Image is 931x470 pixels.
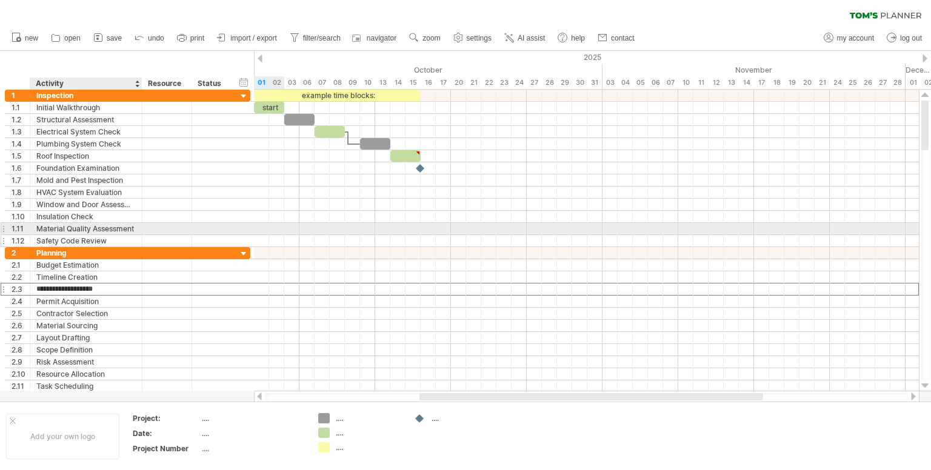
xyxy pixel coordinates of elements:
div: 1.5 [12,150,30,162]
div: Tuesday, 25 November 2025 [845,76,860,89]
div: 2.4 [12,296,30,307]
div: Plumbing System Check [36,138,136,150]
div: Friday, 3 October 2025 [284,76,299,89]
a: new [8,30,42,46]
div: 2.8 [12,344,30,356]
span: zoom [422,34,440,42]
div: 2 [12,247,30,259]
div: 1.7 [12,174,30,186]
div: 2.2 [12,271,30,283]
div: Add your own logo [6,414,119,459]
div: 1.12 [12,235,30,247]
div: Activity [36,78,135,90]
div: Wednesday, 5 November 2025 [633,76,648,89]
div: Wednesday, 29 October 2025 [557,76,572,89]
a: log out [884,30,926,46]
div: .... [336,428,402,438]
div: Thursday, 9 October 2025 [345,76,360,89]
div: Budget Estimation [36,259,136,271]
div: Roof Inspection [36,150,136,162]
div: Monday, 13 October 2025 [375,76,390,89]
span: my account [837,34,874,42]
div: 2.7 [12,332,30,343]
div: Wednesday, 8 October 2025 [330,76,345,89]
div: Tuesday, 7 October 2025 [315,76,330,89]
a: print [174,30,208,46]
a: navigator [350,30,400,46]
div: example time blocks: [254,90,421,101]
div: Thursday, 6 November 2025 [648,76,663,89]
div: Date: [133,428,199,439]
a: my account [821,30,878,46]
div: Layout Drafting [36,332,136,343]
div: 1.4 [12,138,30,150]
span: print [190,34,204,42]
div: Inspection [36,90,136,101]
div: Thursday, 20 November 2025 [799,76,815,89]
span: AI assist [518,34,545,42]
div: Initial Walkthrough [36,102,136,113]
div: Project Number [133,443,199,454]
div: .... [202,443,304,454]
a: import / export [214,30,281,46]
div: Thursday, 23 October 2025 [496,76,512,89]
div: Wednesday, 26 November 2025 [860,76,875,89]
div: Monday, 6 October 2025 [299,76,315,89]
div: Planning [36,247,136,259]
div: Tuesday, 11 November 2025 [693,76,709,89]
div: Monday, 20 October 2025 [451,76,466,89]
div: Thursday, 30 October 2025 [572,76,587,89]
div: Friday, 7 November 2025 [663,76,678,89]
div: October 2025 [254,64,602,76]
div: .... [202,413,304,423]
div: Timeline Creation [36,271,136,283]
span: undo [148,34,164,42]
div: Friday, 10 October 2025 [360,76,375,89]
div: Monday, 24 November 2025 [830,76,845,89]
div: 2.3 [12,283,30,295]
div: Insulation Check [36,211,136,222]
span: log out [900,34,922,42]
div: Risk Assessment [36,356,136,368]
a: open [48,30,84,46]
div: 1.2 [12,114,30,125]
div: Friday, 21 November 2025 [815,76,830,89]
span: navigator [367,34,396,42]
div: Friday, 17 October 2025 [436,76,451,89]
div: Wednesday, 1 October 2025 [254,76,269,89]
div: Tuesday, 4 November 2025 [618,76,633,89]
div: 1.9 [12,199,30,210]
div: Friday, 31 October 2025 [587,76,602,89]
span: contact [611,34,635,42]
div: Thursday, 27 November 2025 [875,76,890,89]
span: new [25,34,38,42]
div: start [254,102,284,113]
div: 1.8 [12,187,30,198]
div: Tuesday, 14 October 2025 [390,76,405,89]
div: Monday, 17 November 2025 [754,76,769,89]
a: contact [595,30,638,46]
span: import / export [230,34,277,42]
div: Material Quality Assessment [36,223,136,234]
div: Tuesday, 18 November 2025 [769,76,784,89]
a: undo [132,30,168,46]
div: .... [336,413,402,423]
div: Monday, 27 October 2025 [527,76,542,89]
div: 1.10 [12,211,30,222]
div: Scope Definition [36,344,136,356]
div: Window and Door Assessment [36,199,136,210]
div: Friday, 28 November 2025 [890,76,906,89]
div: Wednesday, 15 October 2025 [405,76,421,89]
div: Monday, 10 November 2025 [678,76,693,89]
div: 1.3 [12,126,30,137]
div: Material Sourcing [36,320,136,331]
div: Mold and Pest Inspection [36,174,136,186]
a: AI assist [501,30,549,46]
div: Project: [133,413,199,423]
div: 2.6 [12,320,30,331]
div: HVAC System Evaluation [36,187,136,198]
span: open [64,34,81,42]
div: .... [336,442,402,452]
span: settings [467,34,492,42]
div: Monday, 1 December 2025 [906,76,921,89]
